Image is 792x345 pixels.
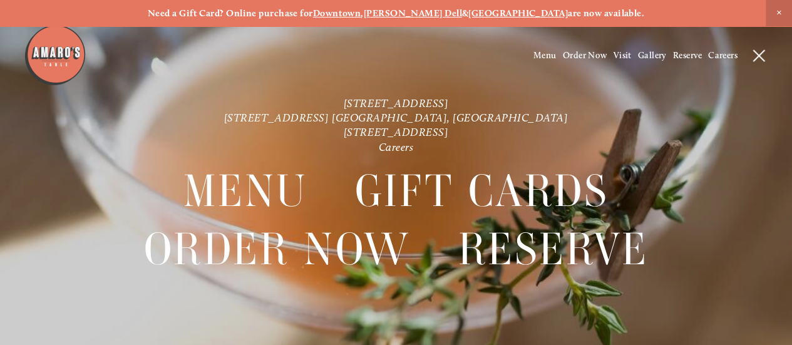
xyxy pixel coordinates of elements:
[148,8,313,19] strong: Need a Gift Card? Online purchase for
[361,8,363,19] strong: ,
[144,220,411,278] span: Order Now
[344,126,449,139] a: [STREET_ADDRESS]
[144,220,411,277] a: Order Now
[568,8,644,19] strong: are now available.
[313,8,361,19] a: Downtown
[708,50,738,61] a: Careers
[462,8,468,19] strong: &
[458,220,649,278] span: Reserve
[224,111,568,124] a: [STREET_ADDRESS] [GEOGRAPHIC_DATA], [GEOGRAPHIC_DATA]
[355,162,609,220] span: Gift Cards
[468,8,568,19] a: [GEOGRAPHIC_DATA]
[638,50,667,61] a: Gallery
[183,162,307,219] a: Menu
[563,50,607,61] a: Order Now
[24,24,86,86] img: Amaro's Table
[364,8,462,19] a: [PERSON_NAME] Dell
[673,50,702,61] a: Reserve
[613,50,631,61] a: Visit
[458,220,649,277] a: Reserve
[533,50,557,61] a: Menu
[379,140,414,153] a: Careers
[355,162,609,219] a: Gift Cards
[183,162,307,220] span: Menu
